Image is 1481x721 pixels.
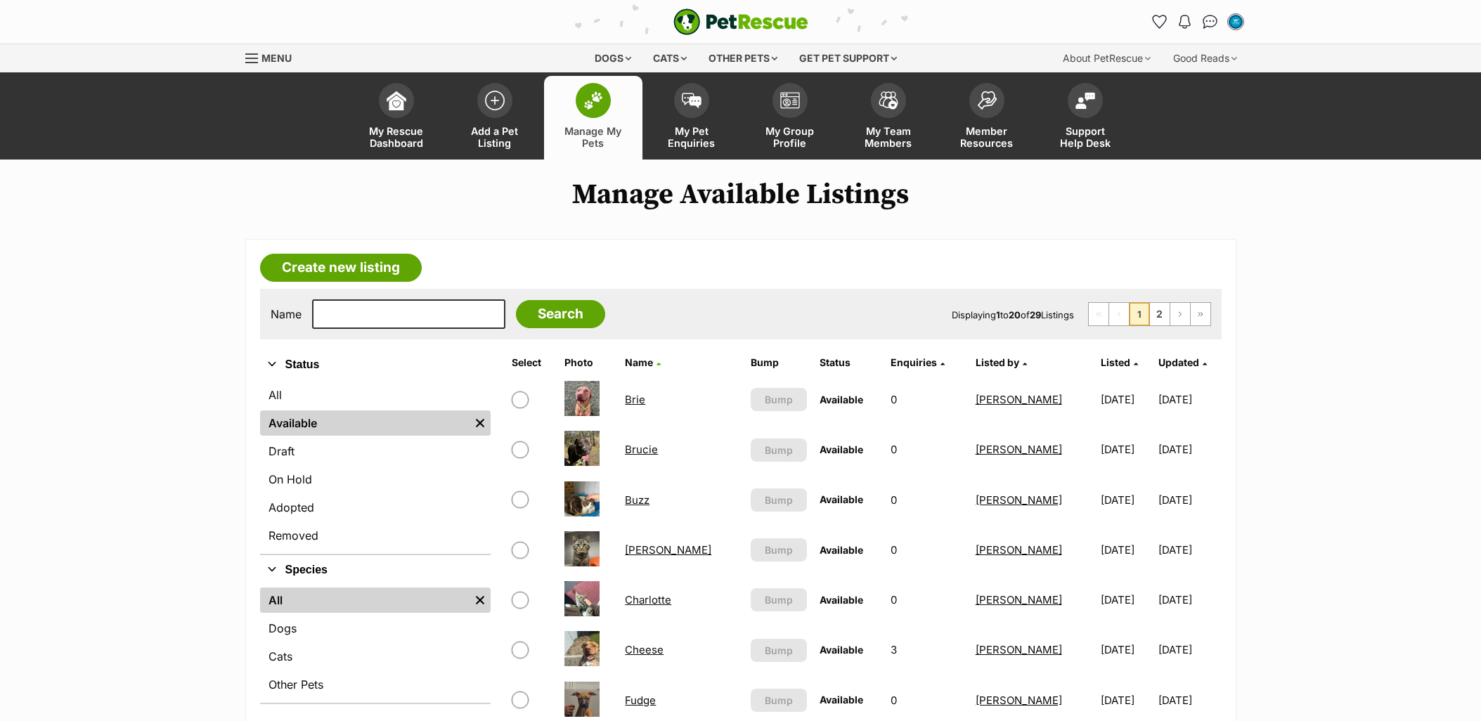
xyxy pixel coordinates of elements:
th: Status [814,351,884,374]
a: Removed [260,523,491,548]
a: All [260,587,470,613]
img: manage-my-pets-icon-02211641906a0b7f246fdf0571729dbe1e7629f14944591b6c1af311fb30b64b.svg [583,91,603,110]
span: Listed [1101,356,1130,368]
a: Remove filter [470,410,491,436]
span: Updated [1158,356,1199,368]
span: Available [820,694,863,706]
div: Good Reads [1163,44,1247,72]
span: Available [820,644,863,656]
a: [PERSON_NAME] [976,543,1062,557]
img: member-resources-icon-8e73f808a243e03378d46382f2149f9095a855e16c252ad45f914b54edf8863c.svg [977,91,997,110]
a: PetRescue [673,8,808,35]
a: Brucie [625,443,658,456]
span: translation missing: en.admin.listings.index.attributes.enquiries [891,356,937,368]
a: Page 2 [1150,303,1170,325]
td: [DATE] [1158,576,1220,624]
a: Other Pets [260,672,491,697]
span: Bump [765,693,793,708]
img: group-profile-icon-3fa3cf56718a62981997c0bc7e787c4b2cf8bcc04b72c1350f741eb67cf2f40e.svg [780,92,800,109]
a: Cats [260,644,491,669]
td: 0 [885,375,968,424]
td: [DATE] [1095,476,1157,524]
a: Buzz [625,493,649,507]
span: My Rescue Dashboard [365,125,428,149]
th: Photo [559,351,618,374]
a: Support Help Desk [1036,76,1134,160]
strong: 1 [996,309,1000,320]
th: Select [506,351,558,374]
td: [DATE] [1158,425,1220,474]
a: Updated [1158,356,1207,368]
span: Available [820,443,863,455]
span: Support Help Desk [1054,125,1117,149]
span: Manage My Pets [562,125,625,149]
td: [DATE] [1095,526,1157,574]
span: My Team Members [857,125,920,149]
span: Bump [765,643,793,658]
td: 0 [885,476,968,524]
span: Menu [261,52,292,64]
a: Enquiries [891,356,945,368]
button: Bump [751,388,808,411]
span: Bump [765,592,793,607]
a: Name [625,356,661,368]
div: About PetRescue [1053,44,1160,72]
img: logo-e224e6f780fb5917bec1dbf3a21bbac754714ae5b6737aabdf751b685950b380.svg [673,8,808,35]
td: 0 [885,526,968,574]
a: Listed [1101,356,1138,368]
a: Create new listing [260,254,422,282]
a: My Pet Enquiries [642,76,741,160]
strong: 29 [1030,309,1041,320]
img: Emily Middleton profile pic [1229,15,1243,29]
a: Charlotte [625,593,671,606]
button: Species [260,561,491,579]
th: Bump [745,351,813,374]
div: Get pet support [789,44,907,72]
span: My Group Profile [758,125,822,149]
span: Page 1 [1130,303,1149,325]
a: Available [260,410,470,436]
td: [DATE] [1095,425,1157,474]
span: First page [1089,303,1108,325]
a: All [260,382,491,408]
strong: 20 [1009,309,1021,320]
a: Last page [1191,303,1210,325]
a: Fudge [625,694,656,707]
td: [DATE] [1158,375,1220,424]
td: [DATE] [1158,476,1220,524]
a: Menu [245,44,302,70]
span: Available [820,594,863,606]
img: dashboard-icon-eb2f2d2d3e046f16d808141f083e7271f6b2e854fb5c12c21221c1fb7104beca.svg [387,91,406,110]
a: [PERSON_NAME] [976,694,1062,707]
span: Add a Pet Listing [463,125,526,149]
td: 3 [885,625,968,674]
button: Notifications [1174,11,1196,33]
div: Dogs [585,44,641,72]
div: Species [260,585,491,703]
span: Displaying to of Listings [952,309,1074,320]
a: My Rescue Dashboard [347,76,446,160]
span: Bump [765,392,793,407]
a: Next page [1170,303,1190,325]
a: Draft [260,439,491,464]
span: Bump [765,493,793,507]
span: Previous page [1109,303,1129,325]
button: Bump [751,588,808,611]
a: Add a Pet Listing [446,76,544,160]
div: Cats [643,44,697,72]
a: Remove filter [470,587,491,613]
button: Bump [751,538,808,561]
div: Other pets [699,44,787,72]
a: [PERSON_NAME] [625,543,711,557]
a: On Hold [260,467,491,492]
td: [DATE] [1158,625,1220,674]
ul: Account quick links [1149,11,1247,33]
span: Bump [765,543,793,557]
img: chat-41dd97257d64d25036548639549fe6c8038ab92f7586957e7f3b1b290dea8141.svg [1203,15,1217,29]
a: Member Resources [938,76,1036,160]
a: Cheese [625,643,664,656]
a: [PERSON_NAME] [976,493,1062,507]
button: Status [260,356,491,374]
td: [DATE] [1095,375,1157,424]
img: add-pet-listing-icon-0afa8454b4691262ce3f59096e99ab1cd57d4a30225e0717b998d2c9b9846f56.svg [485,91,505,110]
